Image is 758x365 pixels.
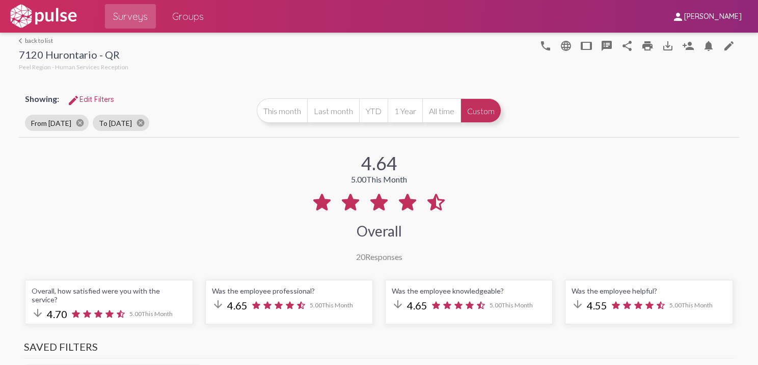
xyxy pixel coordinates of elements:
[580,40,592,52] mat-icon: tablet
[19,48,128,63] div: 7120 Hurontario - QR
[67,95,114,104] span: Edit Filters
[556,35,576,56] button: language
[32,307,44,319] mat-icon: arrow_downward
[359,98,388,123] button: YTD
[572,286,726,295] div: Was the employee helpful?
[502,301,533,309] span: This Month
[67,94,79,107] mat-icon: Edit Filters
[227,299,248,311] span: 4.65
[310,301,353,309] span: 5.00
[356,252,402,262] div: Responses
[392,286,546,295] div: Was the employee knowledgeable?
[59,90,122,109] button: Edit FiltersEdit Filters
[576,35,597,56] button: tablet
[672,11,684,23] mat-icon: person
[723,40,735,52] mat-icon: edit
[637,35,658,56] a: print
[32,286,186,304] div: Overall, how satisfied were you with the service?
[366,174,407,184] span: This Month
[388,98,422,123] button: 1 Year
[257,98,307,123] button: This month
[669,301,713,309] span: 5.00
[407,299,427,311] span: 4.65
[535,35,556,56] button: language
[719,35,739,56] a: edit
[682,40,694,52] mat-icon: Person
[572,298,584,310] mat-icon: arrow_downward
[212,286,366,295] div: Was the employee professional?
[684,12,742,21] span: [PERSON_NAME]
[621,40,633,52] mat-icon: Share
[47,308,67,320] span: 4.70
[702,40,715,52] mat-icon: Bell
[682,301,713,309] span: This Month
[19,37,128,44] a: back to list
[357,222,402,240] div: Overall
[307,98,359,123] button: Last month
[212,298,224,310] mat-icon: arrow_downward
[136,118,145,127] mat-icon: cancel
[658,35,678,56] button: Download
[361,152,397,174] div: 4.64
[641,40,654,52] mat-icon: print
[461,98,501,123] button: Custom
[490,301,533,309] span: 5.00
[93,115,149,131] mat-chip: To [DATE]
[142,310,173,318] span: This Month
[129,310,173,318] span: 5.00
[75,118,85,127] mat-icon: cancel
[172,7,204,25] span: Groups
[19,38,25,44] mat-icon: arrow_back_ios
[164,4,212,29] a: Groups
[113,7,148,25] span: Surveys
[617,35,637,56] button: Share
[25,94,59,103] span: Showing:
[678,35,698,56] button: Person
[19,63,128,71] span: Peel Region - Human Services Reception
[105,4,156,29] a: Surveys
[422,98,461,123] button: All time
[597,35,617,56] button: speaker_notes
[392,298,404,310] mat-icon: arrow_downward
[698,35,719,56] button: Bell
[8,4,78,29] img: white-logo.svg
[587,299,607,311] span: 4.55
[664,7,750,25] button: [PERSON_NAME]
[351,174,407,184] div: 5.00
[560,40,572,52] mat-icon: language
[356,252,365,262] span: 20
[25,115,89,131] mat-chip: From [DATE]
[539,40,552,52] mat-icon: language
[322,301,353,309] span: This Month
[24,341,734,358] h3: Saved Filters
[601,40,613,52] mat-icon: speaker_notes
[662,40,674,52] mat-icon: Download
